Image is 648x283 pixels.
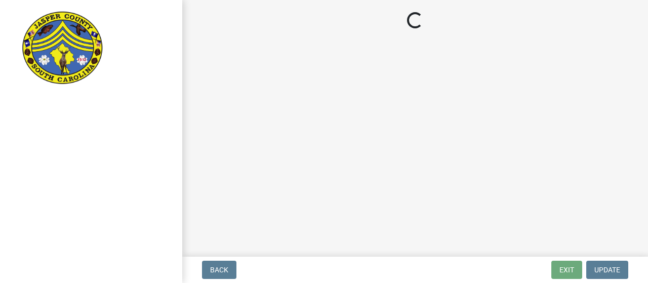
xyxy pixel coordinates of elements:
[210,266,228,274] span: Back
[20,11,105,87] img: Jasper County, South Carolina
[586,261,628,279] button: Update
[594,266,620,274] span: Update
[551,261,582,279] button: Exit
[202,261,236,279] button: Back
